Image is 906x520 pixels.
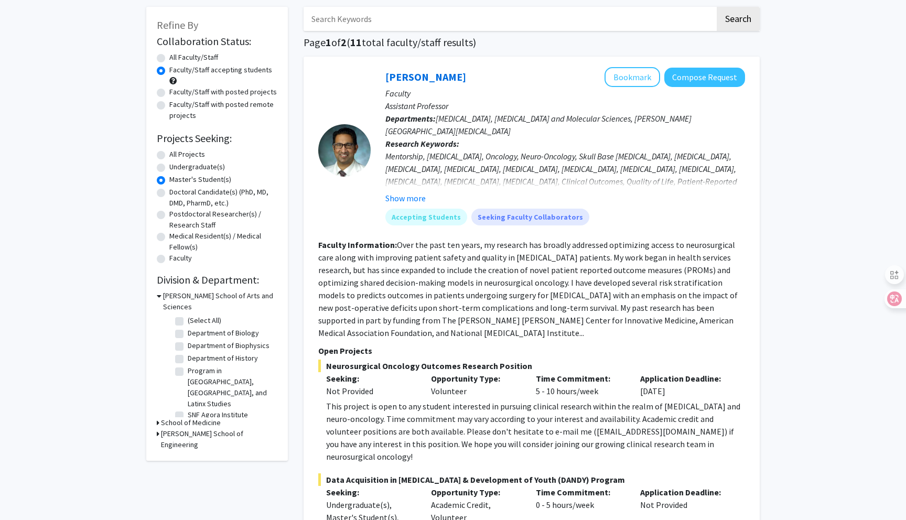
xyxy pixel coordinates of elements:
label: Master's Student(s) [169,174,231,185]
h2: Division & Department: [157,274,277,286]
button: Add Raj Mukherjee to Bookmarks [605,67,660,87]
span: Data Acquisition in [MEDICAL_DATA] & Development of Youth (DANDY) Program [318,473,745,486]
label: Department of Biology [188,328,259,339]
div: 5 - 10 hours/week [528,372,633,397]
label: Department of Biophysics [188,340,269,351]
div: Mentorship, [MEDICAL_DATA], Oncology, Neuro-Oncology, Skull Base [MEDICAL_DATA], [MEDICAL_DATA], ... [385,150,745,225]
h3: School of Medicine [161,417,221,428]
button: Show more [385,192,426,204]
h2: Projects Seeking: [157,132,277,145]
p: Opportunity Type: [431,486,520,499]
b: Faculty Information: [318,240,397,250]
span: 2 [341,36,347,49]
span: 1 [326,36,331,49]
label: Department of History [188,353,258,364]
p: Opportunity Type: [431,372,520,385]
iframe: Chat [8,473,45,512]
p: Time Commitment: [536,486,625,499]
label: Postdoctoral Researcher(s) / Research Staff [169,209,277,231]
label: (Select All) [188,315,221,326]
div: Not Provided [326,385,415,397]
label: Medical Resident(s) / Medical Fellow(s) [169,231,277,253]
h2: Collaboration Status: [157,35,277,48]
p: Time Commitment: [536,372,625,385]
p: Assistant Professor [385,100,745,112]
b: Departments: [385,113,436,124]
span: [MEDICAL_DATA], [MEDICAL_DATA] and Molecular Sciences, [PERSON_NAME][GEOGRAPHIC_DATA][MEDICAL_DATA] [385,113,692,136]
p: Open Projects [318,344,745,357]
label: All Projects [169,149,205,160]
b: Research Keywords: [385,138,459,149]
button: Compose Request to Raj Mukherjee [664,68,745,87]
label: SNF Agora Institute [188,409,248,420]
p: Faculty [385,87,745,100]
fg-read-more: Over the past ten years, my research has broadly addressed optimizing access to neurosurgical car... [318,240,738,338]
h3: [PERSON_NAME] School of Engineering [161,428,277,450]
p: Application Deadline: [640,486,729,499]
input: Search Keywords [304,7,715,31]
label: Undergraduate(s) [169,161,225,172]
div: [DATE] [632,372,737,397]
a: [PERSON_NAME] [385,70,466,83]
label: Faculty/Staff accepting students [169,64,272,75]
h1: Page of ( total faculty/staff results) [304,36,760,49]
label: Faculty/Staff with posted projects [169,86,277,97]
label: Doctoral Candidate(s) (PhD, MD, DMD, PharmD, etc.) [169,187,277,209]
label: Faculty/Staff with posted remote projects [169,99,277,121]
div: This project is open to any student interested in pursuing clinical research within the realm of ... [326,400,745,463]
mat-chip: Seeking Faculty Collaborators [471,209,589,225]
span: 11 [350,36,362,49]
button: Search [717,7,760,31]
label: Program in [GEOGRAPHIC_DATA], [GEOGRAPHIC_DATA], and Latinx Studies [188,365,275,409]
label: All Faculty/Staff [169,52,218,63]
span: Neurosurgical Oncology Outcomes Research Position [318,360,745,372]
div: Volunteer [423,372,528,397]
h3: [PERSON_NAME] School of Arts and Sciences [163,290,277,312]
p: Seeking: [326,372,415,385]
span: Refine By [157,18,198,31]
p: Seeking: [326,486,415,499]
mat-chip: Accepting Students [385,209,467,225]
p: Application Deadline: [640,372,729,385]
label: Faculty [169,253,192,264]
